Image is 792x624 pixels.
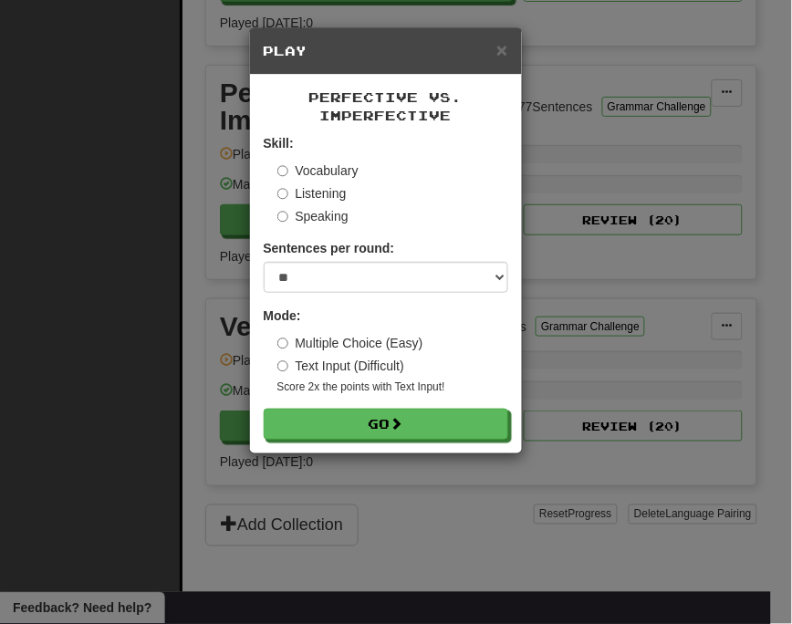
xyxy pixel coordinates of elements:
input: Speaking [277,211,289,223]
label: Sentences per round: [264,239,395,257]
label: Speaking [277,207,349,225]
button: Go [264,409,508,440]
span: × [496,39,507,60]
label: Vocabulary [277,161,359,180]
span: Perfective vs. Imperfective [309,89,463,123]
h5: Play [264,42,508,60]
strong: Skill: [264,136,294,151]
label: Listening [277,184,347,203]
input: Multiple Choice (Easy) [277,338,289,349]
small: Score 2x the points with Text Input ! [277,380,508,395]
input: Text Input (Difficult) [277,360,289,372]
button: Close [496,40,507,59]
input: Vocabulary [277,165,289,177]
label: Multiple Choice (Easy) [277,334,423,352]
input: Listening [277,188,289,200]
strong: Mode: [264,308,301,323]
label: Text Input (Difficult) [277,357,405,375]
